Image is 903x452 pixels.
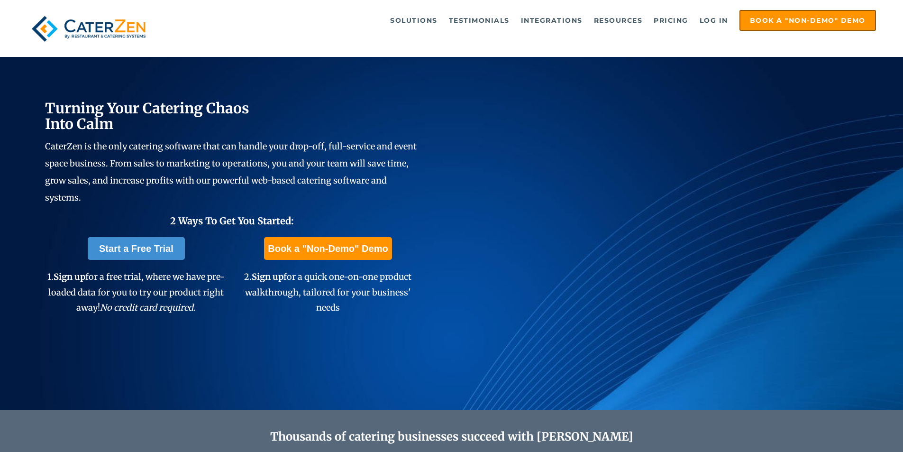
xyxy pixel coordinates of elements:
a: Testimonials [444,11,514,30]
span: 2 Ways To Get You Started: [170,215,294,227]
span: Turning Your Catering Chaos Into Calm [45,99,249,133]
a: Book a "Non-Demo" Demo [264,237,392,260]
a: Resources [589,11,648,30]
a: Book a "Non-Demo" Demo [739,10,876,31]
a: Start a Free Trial [88,237,185,260]
a: Log in [695,11,733,30]
a: Pricing [649,11,693,30]
h2: Thousands of catering businesses succeed with [PERSON_NAME] [91,430,813,444]
a: Integrations [516,11,587,30]
span: 1. for a free trial, where we have pre-loaded data for you to try our product right away! [47,271,225,313]
span: Sign up [252,271,283,282]
a: Solutions [385,11,442,30]
img: caterzen [27,10,150,47]
div: Navigation Menu [172,10,876,31]
span: CaterZen is the only catering software that can handle your drop-off, full-service and event spac... [45,141,417,203]
span: Sign up [54,271,85,282]
span: 2. for a quick one-on-one product walkthrough, tailored for your business' needs [244,271,411,313]
em: No credit card required. [100,302,196,313]
iframe: Help widget launcher [819,415,893,442]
